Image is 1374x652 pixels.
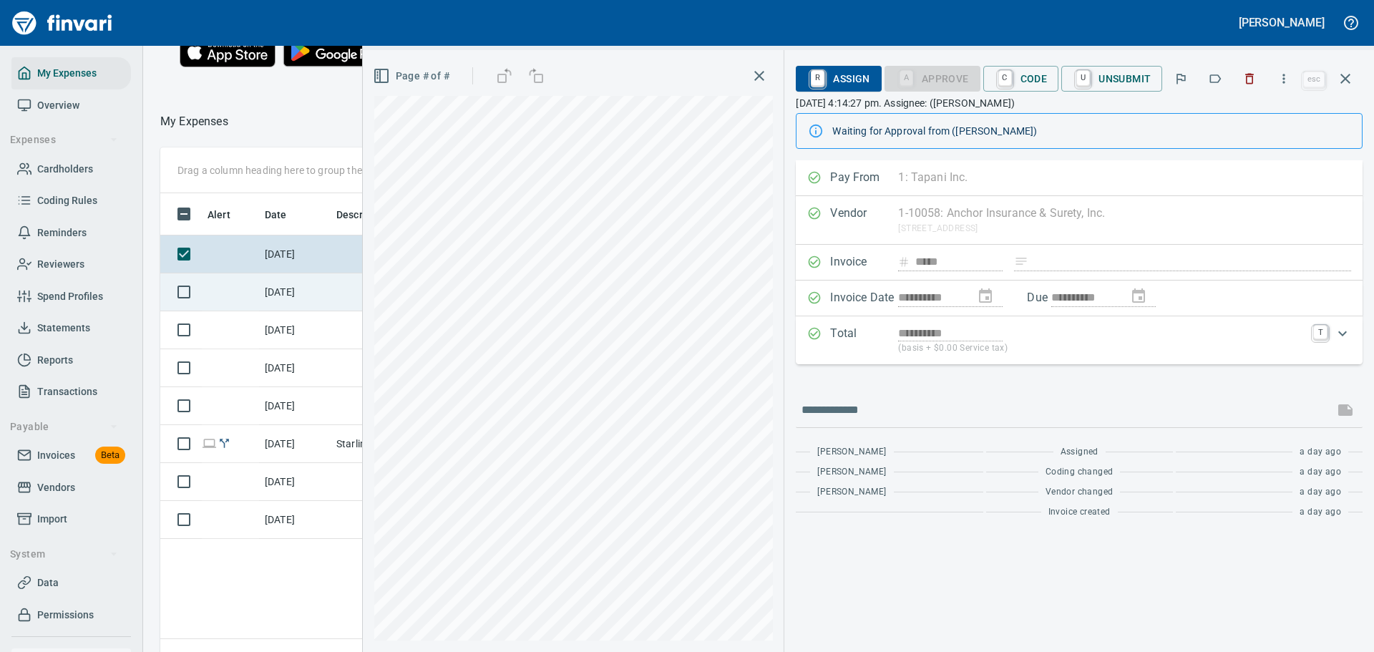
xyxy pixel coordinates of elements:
span: [PERSON_NAME] [817,485,886,500]
button: [PERSON_NAME] [1235,11,1328,34]
p: Total [830,325,898,356]
span: Assigned [1061,445,1098,459]
td: [DATE] [259,273,331,311]
span: System [10,545,118,563]
a: U [1076,70,1090,86]
span: Transactions [37,383,97,401]
a: Cardholders [11,153,131,185]
p: (basis + $0.00 Service tax) [898,341,1305,356]
button: More [1268,63,1300,94]
span: Spend Profiles [37,288,103,306]
span: a day ago [1300,445,1341,459]
a: T [1313,325,1327,339]
span: Permissions [37,606,94,624]
td: [DATE] [259,235,331,273]
button: UUnsubmit [1061,66,1162,92]
button: Payable [4,414,124,440]
a: Data [11,567,131,599]
p: [DATE] 4:14:27 pm. Assignee: ([PERSON_NAME]) [796,96,1363,110]
span: a day ago [1300,485,1341,500]
span: Code [995,67,1048,91]
td: [DATE] [259,425,331,463]
td: [DATE] [259,311,331,349]
span: This records your message into the invoice and notifies anyone mentioned [1328,393,1363,427]
td: [DATE] [259,501,331,539]
h5: [PERSON_NAME] [1239,15,1325,30]
button: Flag [1165,63,1197,94]
button: System [4,541,124,568]
nav: breadcrumb [160,113,228,130]
a: Spend Profiles [11,281,131,313]
span: Coding changed [1046,465,1114,480]
button: Labels [1199,63,1231,94]
span: Reminders [37,224,87,242]
td: Starlink Internet [DOMAIN_NAME] CA - Pipeline [331,425,459,463]
span: Date [265,206,287,223]
span: Statements [37,319,90,337]
span: Unsubmit [1073,67,1151,91]
span: Reports [37,351,73,369]
div: Expand [796,316,1363,364]
span: Vendor changed [1046,485,1114,500]
td: [DATE] [259,387,331,425]
span: Data [37,574,59,592]
span: Expenses [10,131,118,149]
a: Reminders [11,217,131,249]
a: Reviewers [11,248,131,281]
button: CCode [983,66,1059,92]
span: [PERSON_NAME] [817,465,886,480]
a: InvoicesBeta [11,439,131,472]
span: Alert [208,206,249,223]
a: Transactions [11,376,131,408]
a: Statements [11,312,131,344]
img: Get it on Google Play [276,27,399,74]
span: Import [37,510,67,528]
span: Invoices [37,447,75,464]
div: Coding Required [885,72,980,84]
p: Drag a column heading here to group the table [177,163,387,177]
img: Download on the App Store [180,35,276,67]
span: Description [336,206,390,223]
p: My Expenses [160,113,228,130]
a: Vendors [11,472,131,504]
div: Waiting for Approval from ([PERSON_NAME]) [832,118,1350,144]
button: Discard [1234,63,1265,94]
span: Vendors [37,479,75,497]
span: Date [265,206,306,223]
span: Description [336,206,409,223]
td: [DATE] [259,349,331,387]
a: esc [1303,72,1325,87]
span: Assign [807,67,869,91]
a: Import [11,503,131,535]
a: R [811,70,824,86]
span: Payable [10,418,118,436]
span: a day ago [1300,505,1341,520]
a: Overview [11,89,131,122]
span: Beta [95,447,125,464]
span: Overview [37,97,79,115]
span: Reviewers [37,256,84,273]
span: Invoice created [1048,505,1111,520]
a: Reports [11,344,131,376]
span: [PERSON_NAME] [817,445,886,459]
span: Alert [208,206,230,223]
a: C [998,70,1012,86]
span: My Expenses [37,64,97,82]
span: Cardholders [37,160,93,178]
span: a day ago [1300,465,1341,480]
a: Permissions [11,599,131,631]
button: Expenses [4,127,124,153]
span: Online transaction [202,439,217,448]
span: Split transaction [217,439,232,448]
a: My Expenses [11,57,131,89]
a: Coding Rules [11,185,131,217]
td: [DATE] [259,463,331,501]
span: Coding Rules [37,192,97,210]
img: Finvari [9,6,116,40]
button: RAssign [796,66,881,92]
span: Close invoice [1300,62,1363,96]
